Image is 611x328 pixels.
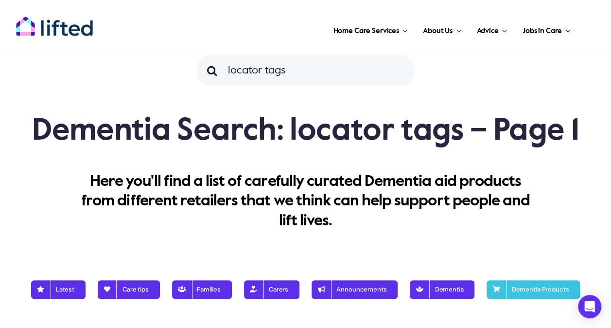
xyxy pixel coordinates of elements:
[16,272,595,303] nav: Blog Nav
[312,276,398,303] a: Announcements
[423,23,453,39] span: About Us
[76,172,535,231] p: Here you'll find a list of carefully curated Dementia aid products from different retailers that ...
[255,286,288,293] span: Carers
[333,23,399,39] span: Home Care Services
[520,15,574,44] a: Jobs in Care
[244,276,299,303] a: Carers
[172,276,232,303] a: Families
[578,295,601,318] div: Open Intercom Messenger
[330,15,410,44] a: Home Care Services
[113,15,573,44] nav: Main Menu
[473,15,509,44] a: Advice
[420,15,464,44] a: About Us
[183,286,221,293] span: Families
[410,276,474,303] a: Dementia
[42,286,74,293] span: Latest
[476,23,498,39] span: Advice
[196,55,227,86] input: Search
[16,111,595,150] h1: Dementia Search: locator tags – Page 1
[196,55,415,86] input: Search Lifted Dementia Products
[523,23,562,39] span: Jobs in Care
[98,276,160,303] a: Care tips
[421,286,463,293] span: Dementia
[498,286,569,293] span: Dementia Products
[16,16,93,26] a: lifted-logo
[323,286,386,293] span: Announcements
[487,276,580,303] a: Dementia Products
[109,286,149,293] span: Care tips
[31,276,86,303] a: Latest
